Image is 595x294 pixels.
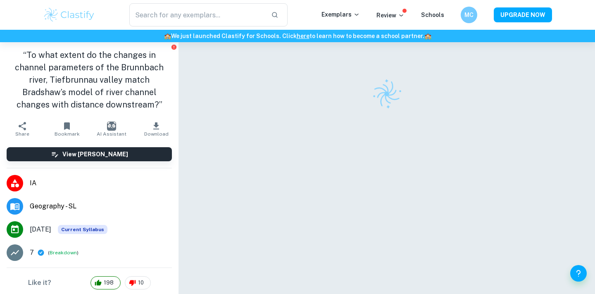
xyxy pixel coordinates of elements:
[2,31,593,41] h6: We just launched Clastify for Schools. Click to learn how to become a school partner.
[129,3,264,26] input: Search for any exemplars...
[424,33,431,39] span: 🏫
[62,150,128,159] h6: View [PERSON_NAME]
[125,276,151,289] div: 10
[134,117,178,141] button: Download
[30,201,172,211] span: Geography - SL
[30,178,172,188] span: IA
[570,265,587,282] button: Help and Feedback
[97,131,126,137] span: AI Assistant
[164,33,171,39] span: 🏫
[28,278,51,288] h6: Like it?
[464,10,474,19] h6: MC
[55,131,80,137] span: Bookmark
[90,276,121,289] div: 198
[15,131,29,137] span: Share
[7,49,172,111] h1: “To what extent do the changes in channel parameters of the Brunnbach river, Tiefbrunnau valley m...
[133,279,148,287] span: 10
[48,249,79,257] span: ( )
[99,279,118,287] span: 198
[89,117,134,141] button: AI Assistant
[43,7,95,23] img: Clastify logo
[461,7,477,23] button: MC
[297,33,309,39] a: here
[58,225,107,234] span: Current Syllabus
[494,7,552,22] button: UPGRADE NOW
[58,225,107,234] div: This exemplar is based on the current syllabus. Feel free to refer to it for inspiration/ideas wh...
[50,249,77,256] button: Breakdown
[107,122,116,131] img: AI Assistant
[421,12,444,18] a: Schools
[30,248,34,258] p: 7
[30,225,51,234] span: [DATE]
[321,10,360,19] p: Exemplars
[376,11,405,20] p: Review
[45,117,89,141] button: Bookmark
[171,44,177,50] button: Report issue
[144,131,169,137] span: Download
[367,74,407,114] img: Clastify logo
[7,147,172,161] button: View [PERSON_NAME]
